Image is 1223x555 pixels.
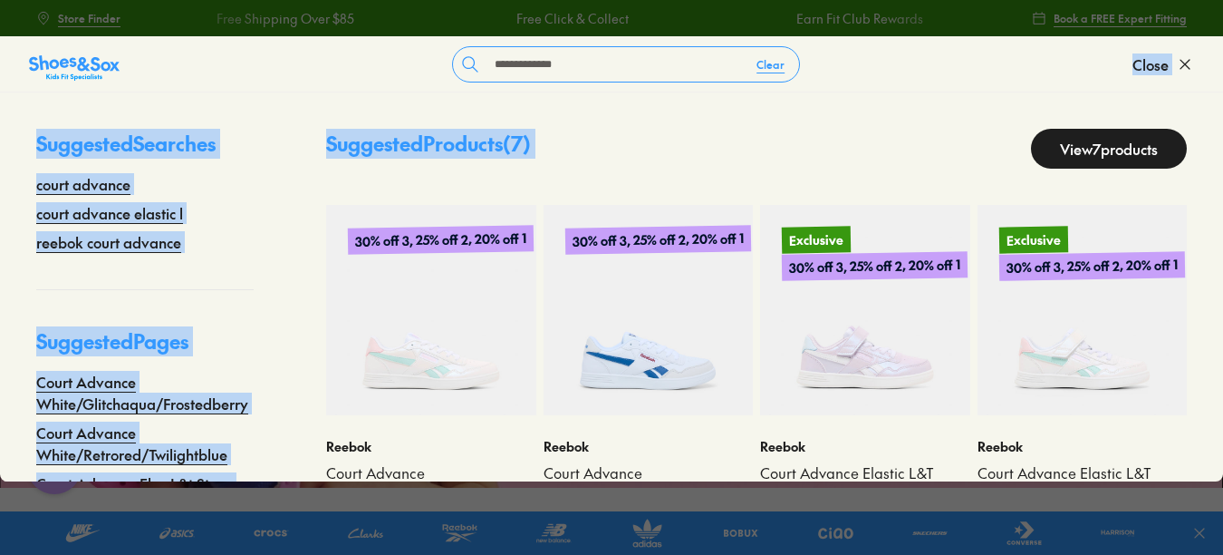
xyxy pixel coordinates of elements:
[760,437,970,456] p: Reebok
[36,422,254,465] a: Court Advance White/Retrored/Twilightblue
[998,251,1184,281] p: 30% off 3, 25% off 2, 20% off 1
[977,437,1188,456] p: Reebok
[1132,54,1169,75] span: Close
[998,226,1067,253] p: Exclusive
[348,225,534,255] p: 30% off 3, 25% off 2, 20% off 1
[760,463,970,503] a: Court Advance Elastic L&T Strap
[326,205,536,415] a: 30% off 3, 25% off 2, 20% off 1
[36,472,254,516] a: Court Advance Elas L&t Strap Digitalgleam/White/Glassblue
[977,205,1188,415] a: Exclusive30% off 3, 25% off 2, 20% off 1
[795,9,922,28] a: Earn Fit Club Rewards
[36,231,181,253] a: reebok court advance
[36,326,254,371] p: Suggested Pages
[36,173,130,195] a: court advance
[9,6,63,61] button: Gorgias live chat
[217,9,354,28] a: Free Shipping Over $85
[36,2,120,34] a: Store Finder
[544,437,754,456] p: Reebok
[1032,2,1187,34] a: Book a FREE Expert Fitting
[36,202,183,224] a: court advance elastic l
[564,225,750,255] p: 30% off 3, 25% off 2, 20% off 1
[544,463,754,483] a: Court Advance
[326,129,531,169] p: Suggested Products
[29,54,120,83] img: SNS_Logo_Responsive.svg
[1132,44,1194,84] button: Close
[326,463,536,483] a: Court Advance
[1054,10,1187,26] span: Book a FREE Expert Fitting
[58,10,120,26] span: Store Finder
[782,251,968,281] p: 30% off 3, 25% off 2, 20% off 1
[503,130,531,157] span: ( 7 )
[544,205,754,415] a: 30% off 3, 25% off 2, 20% off 1
[516,9,629,28] a: Free Click & Collect
[782,226,851,253] p: Exclusive
[29,50,120,79] a: Shoes &amp; Sox
[977,463,1188,503] a: Court Advance Elastic L&T Strap
[326,437,536,456] p: Reebok
[760,205,970,415] a: Exclusive30% off 3, 25% off 2, 20% off 1
[1031,129,1187,169] a: View7products
[742,48,799,81] button: Clear
[36,371,254,414] a: Court Advance White/Glitchaqua/Frostedberry
[36,129,254,173] p: Suggested Searches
